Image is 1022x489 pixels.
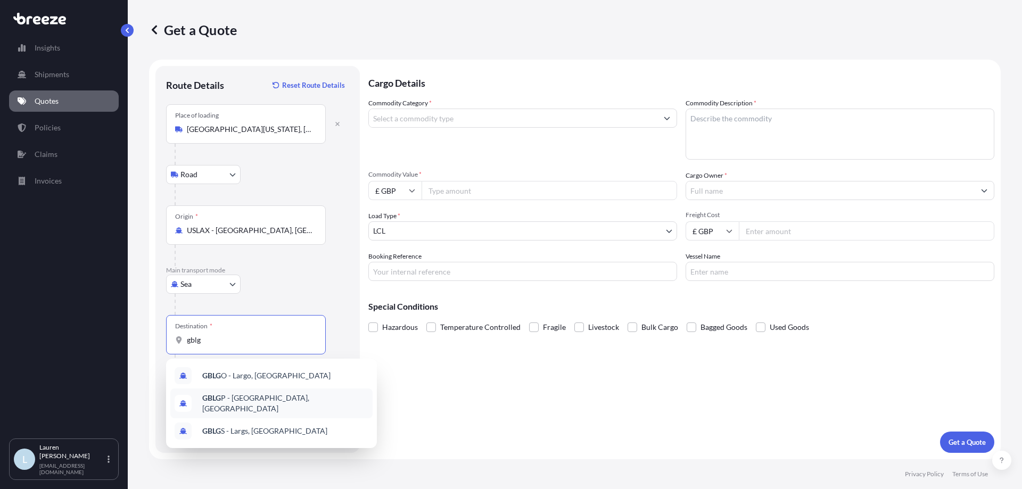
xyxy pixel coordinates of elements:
[187,124,312,135] input: Place of loading
[657,109,677,128] button: Show suggestions
[149,21,237,38] p: Get a Quote
[686,98,756,109] label: Commodity Description
[175,322,212,330] div: Destination
[166,359,377,448] div: Show suggestions
[368,251,422,262] label: Booking Reference
[35,69,69,80] p: Shipments
[39,462,105,475] p: [EMAIL_ADDRESS][DOMAIN_NAME]
[35,176,62,186] p: Invoices
[368,98,432,109] label: Commodity Category
[686,170,727,181] label: Cargo Owner
[543,319,566,335] span: Fragile
[35,122,61,133] p: Policies
[368,302,994,311] p: Special Conditions
[368,262,677,281] input: Your internal reference
[368,170,677,179] span: Commodity Value
[686,211,994,219] span: Freight Cost
[202,426,327,436] span: S - Largs, [GEOGRAPHIC_DATA]
[700,319,747,335] span: Bagged Goods
[187,225,312,236] input: Origin
[686,251,720,262] label: Vessel Name
[35,96,59,106] p: Quotes
[39,443,105,460] p: Lauren [PERSON_NAME]
[686,181,975,200] input: Full name
[905,470,944,478] p: Privacy Policy
[202,426,221,435] b: GBLG
[382,319,418,335] span: Hazardous
[368,211,400,221] span: Load Type
[175,111,219,120] div: Place of loading
[22,454,27,465] span: L
[35,149,57,160] p: Claims
[202,371,221,380] b: GBLG
[282,80,345,90] p: Reset Route Details
[202,370,331,381] span: O - Largo, [GEOGRAPHIC_DATA]
[175,212,198,221] div: Origin
[949,437,986,447] p: Get a Quote
[180,279,192,289] span: Sea
[202,393,368,414] span: P - [GEOGRAPHIC_DATA], [GEOGRAPHIC_DATA]
[166,165,241,184] button: Select transport
[187,335,312,345] input: Destination
[952,470,988,478] p: Terms of Use
[166,275,241,294] button: Select transport
[440,319,521,335] span: Temperature Controlled
[166,79,224,92] p: Route Details
[422,181,677,200] input: Type amount
[770,319,809,335] span: Used Goods
[588,319,619,335] span: Livestock
[35,43,60,53] p: Insights
[166,266,349,275] p: Main transport mode
[202,393,221,402] b: GBLG
[975,181,994,200] button: Show suggestions
[368,66,994,98] p: Cargo Details
[180,169,197,180] span: Road
[369,109,657,128] input: Select a commodity type
[641,319,678,335] span: Bulk Cargo
[686,262,994,281] input: Enter name
[739,221,994,241] input: Enter amount
[373,226,385,236] span: LCL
